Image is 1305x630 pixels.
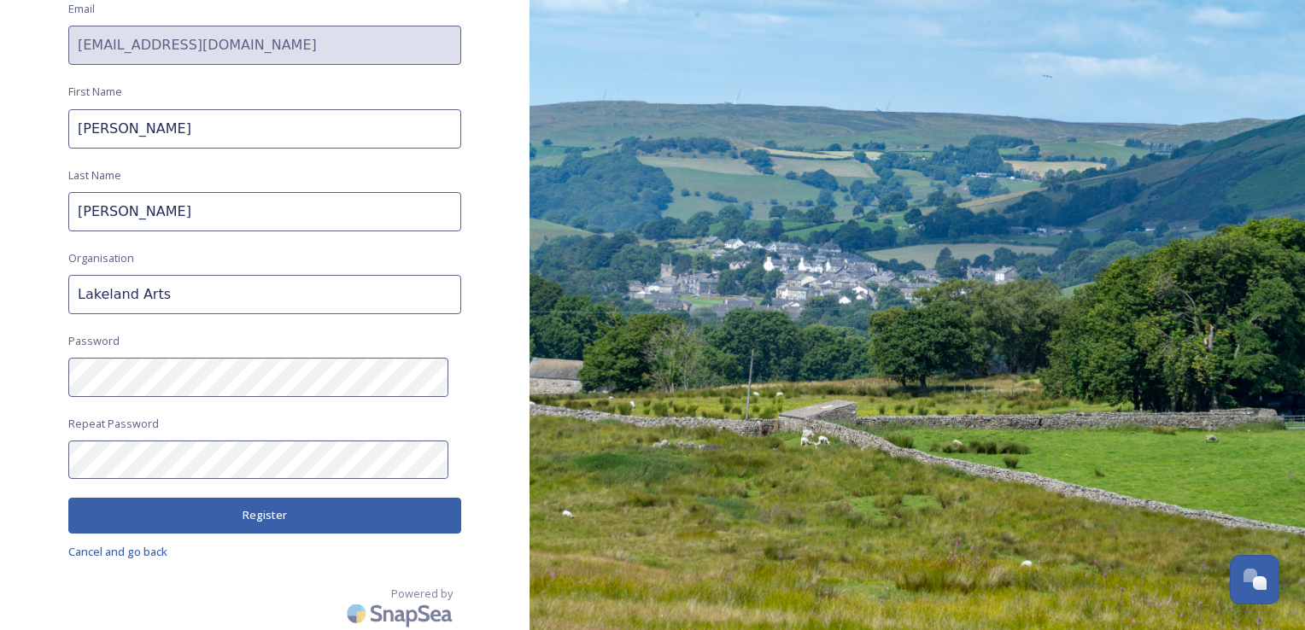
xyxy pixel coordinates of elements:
span: Powered by [391,586,453,602]
input: john.doe@snapsea.io [68,26,461,65]
span: Password [68,333,120,349]
span: First Name [68,84,122,100]
span: Last Name [68,167,121,184]
input: Doe [68,192,461,231]
span: Cancel and go back [68,544,167,559]
span: Organisation [68,250,134,266]
span: Repeat Password [68,416,159,432]
span: Email [68,1,95,17]
button: Register [68,498,461,533]
input: Acme Inc [68,275,461,314]
button: Open Chat [1230,555,1279,604]
input: John [68,109,461,149]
